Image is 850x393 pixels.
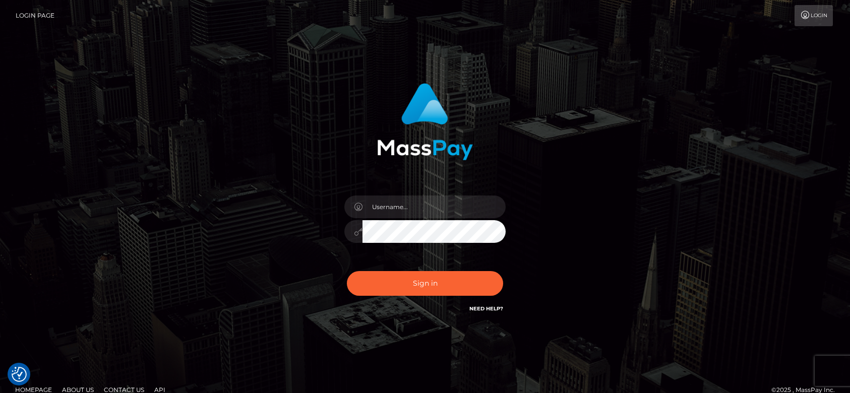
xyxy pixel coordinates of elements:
button: Consent Preferences [12,367,27,382]
a: Login [795,5,833,26]
input: Username... [362,195,506,218]
img: MassPay Login [377,83,473,160]
a: Login Page [16,5,54,26]
img: Revisit consent button [12,367,27,382]
button: Sign in [347,271,503,296]
a: Need Help? [469,305,503,312]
